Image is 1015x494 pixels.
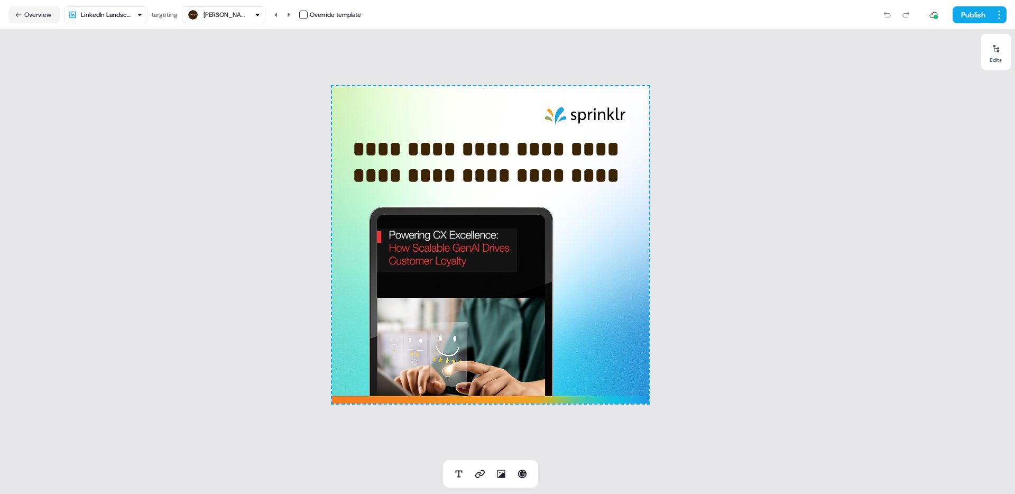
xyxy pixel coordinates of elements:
button: Publish [953,6,992,23]
div: Override template [310,10,361,20]
div: LinkedIn Landscape [81,10,133,20]
div: [PERSON_NAME] [204,10,246,20]
div: targeting [152,10,178,20]
img: Image [376,224,517,277]
button: [PERSON_NAME] [182,6,265,23]
button: Edits [981,40,1011,63]
button: Overview [8,6,60,23]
